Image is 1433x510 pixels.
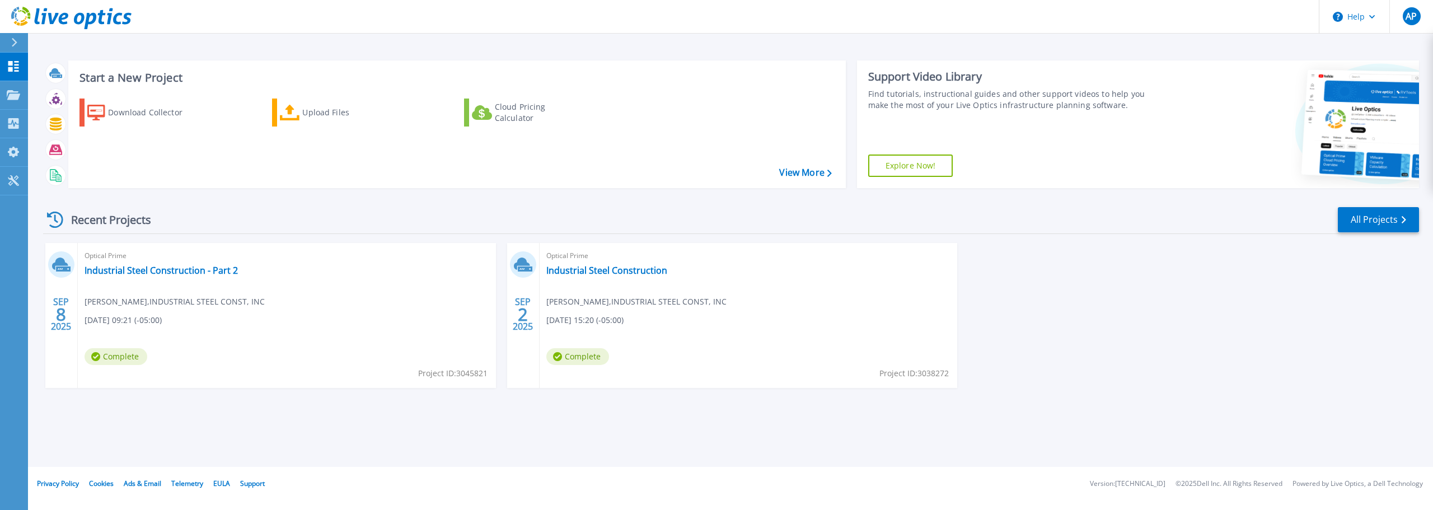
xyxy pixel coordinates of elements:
a: Download Collector [79,99,204,127]
a: Support [240,479,265,488]
span: Project ID: 3038272 [879,367,949,380]
li: © 2025 Dell Inc. All Rights Reserved [1176,480,1282,488]
div: SEP 2025 [512,294,533,335]
span: [PERSON_NAME] , INDUSTRIAL STEEL CONST, INC [546,296,727,308]
span: [DATE] 15:20 (-05:00) [546,314,624,326]
span: Project ID: 3045821 [418,367,488,380]
a: View More [779,167,831,178]
span: Complete [546,348,609,365]
span: [PERSON_NAME] , INDUSTRIAL STEEL CONST, INC [85,296,265,308]
span: Optical Prime [546,250,951,262]
div: SEP 2025 [50,294,72,335]
span: Complete [85,348,147,365]
a: Ads & Email [124,479,161,488]
a: All Projects [1338,207,1419,232]
a: Upload Files [272,99,397,127]
div: Upload Files [302,101,392,124]
span: [DATE] 09:21 (-05:00) [85,314,162,326]
span: Optical Prime [85,250,489,262]
span: 8 [56,310,66,319]
div: Download Collector [108,101,198,124]
a: Industrial Steel Construction [546,265,667,276]
span: 2 [518,310,528,319]
a: EULA [213,479,230,488]
a: Explore Now! [868,155,953,177]
div: Support Video Library [868,69,1159,84]
a: Cloud Pricing Calculator [464,99,589,127]
div: Cloud Pricing Calculator [495,101,584,124]
a: Cookies [89,479,114,488]
span: AP [1406,12,1417,21]
a: Industrial Steel Construction - Part 2 [85,265,238,276]
div: Recent Projects [43,206,166,233]
a: Privacy Policy [37,479,79,488]
li: Powered by Live Optics, a Dell Technology [1292,480,1423,488]
a: Telemetry [171,479,203,488]
h3: Start a New Project [79,72,831,84]
li: Version: [TECHNICAL_ID] [1090,480,1165,488]
div: Find tutorials, instructional guides and other support videos to help you make the most of your L... [868,88,1159,111]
